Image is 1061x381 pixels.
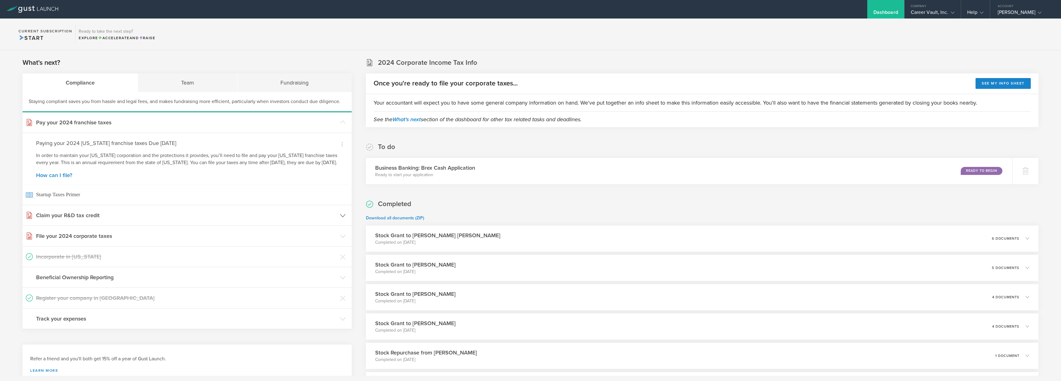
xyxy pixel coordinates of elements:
div: Compliance [23,73,138,92]
a: Learn more [30,369,344,372]
h2: To do [378,143,395,151]
button: See my info sheet [976,78,1031,89]
p: 4 documents [992,325,1019,328]
h2: 2024 Corporate Income Tax Info [378,58,477,67]
em: See the section of the dashboard for other tax related tasks and deadlines. [374,116,582,123]
iframe: Chat Widget [1030,351,1061,381]
a: Startup Taxes Primer [23,184,352,205]
span: and [98,36,139,40]
h2: Current Subscription [19,29,72,33]
div: Explore [79,35,155,41]
h3: Stock Grant to [PERSON_NAME] [375,319,456,327]
div: Dashboard [873,9,898,19]
div: Fundraising [238,73,352,92]
span: Raise [139,36,155,40]
span: Accelerate [98,36,130,40]
div: Business Banking: Brex Cash ApplicationReady to start your applicationReady to Begin [366,158,1012,184]
h3: Pay your 2024 franchise taxes [36,118,337,126]
p: 4 documents [992,296,1019,299]
h3: Ready to take the next step? [79,29,155,34]
p: Completed on [DATE] [375,357,477,363]
div: Help [967,9,984,19]
h2: Once you're ready to file your corporate taxes... [374,79,518,88]
h2: Completed [378,200,411,209]
div: Ready to Begin [961,167,1002,175]
p: 5 documents [992,266,1019,270]
a: What's next [392,116,421,123]
div: Staying compliant saves you from hassle and legal fees, and makes fundraising more efficient, par... [23,92,352,112]
h3: Refer a friend and you'll both get 15% off a year of Gust Launch. [30,355,344,362]
div: Career Vault, Inc. [911,9,955,19]
h2: What's next? [23,58,60,67]
h3: File your 2024 corporate taxes [36,232,337,240]
div: Ready to take the next step?ExploreAccelerateandRaise [75,25,158,44]
h3: Stock Grant to [PERSON_NAME] [375,261,456,269]
h3: Business Banking: Brex Cash Application [375,164,475,172]
h4: Paying your 2024 [US_STATE] franchise taxes Due [DATE] [36,139,338,147]
h3: Incorporate in [US_STATE] [36,253,337,261]
p: Completed on [DATE] [375,327,456,333]
span: Startup Taxes Primer [26,184,349,205]
a: How can I file? [36,172,338,178]
p: Completed on [DATE] [375,298,456,304]
p: In order to maintain your [US_STATE] corporation and the protections it provides, you’ll need to ... [36,152,338,166]
h3: Stock Grant to [PERSON_NAME] [375,290,456,298]
div: Team [138,73,237,92]
p: 6 documents [992,237,1019,240]
h3: Stock Repurchase from [PERSON_NAME] [375,349,477,357]
p: Ready to start your application [375,172,475,178]
a: Download all documents (ZIP) [366,215,424,221]
div: [PERSON_NAME] [998,9,1050,19]
p: Your accountant will expect you to have some general company information on hand. We've put toget... [374,99,1031,107]
h3: Register your company in [GEOGRAPHIC_DATA] [36,294,337,302]
h3: Track your expenses [36,315,337,323]
h3: Beneficial Ownership Reporting [36,273,337,281]
span: Start [19,35,44,41]
p: 1 document [995,354,1019,358]
h3: Stock Grant to [PERSON_NAME] [PERSON_NAME] [375,231,500,239]
p: Completed on [DATE] [375,269,456,275]
p: Completed on [DATE] [375,239,500,246]
h3: Claim your R&D tax credit [36,211,337,219]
